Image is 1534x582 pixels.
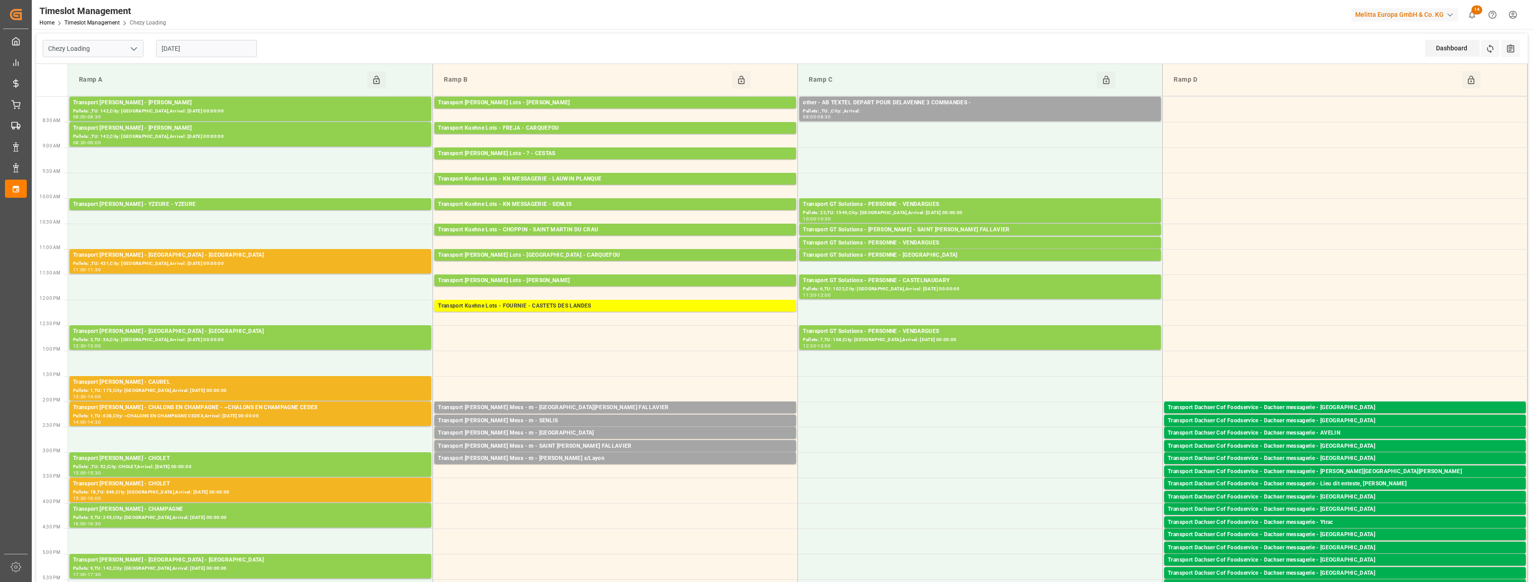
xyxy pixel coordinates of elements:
div: 14:00 [88,395,101,399]
div: - [86,141,88,145]
div: Transport Kuehne Lots - KN MESSAGERIE - SENLIS [438,200,792,209]
div: Pallets: 16,TU: 448,City: CARQUEFOU,Arrival: [DATE] 00:00:00 [438,285,792,293]
span: 3:00 PM [43,448,60,453]
span: 1:00 PM [43,347,60,352]
div: Pallets: 18,TU: 846,City: [GEOGRAPHIC_DATA],Arrival: [DATE] 00:00:00 [73,489,428,496]
div: Pallets: 1,TU: 34,City: [GEOGRAPHIC_DATA],Arrival: [DATE] 00:00:00 [1168,451,1522,459]
a: Timeslot Management [64,20,120,26]
div: Pallets: 6,TU: 112,City: [GEOGRAPHIC_DATA][PERSON_NAME],Arrival: [DATE] 00:00:00 [803,235,1157,242]
span: 5:00 PM [43,550,60,555]
div: 16:00 [73,522,86,526]
span: 11:30 AM [39,270,60,275]
div: Transport [PERSON_NAME] Lots - [PERSON_NAME] [438,98,792,108]
div: - [86,572,88,577]
div: Pallets: 10,TU: 98,City: [GEOGRAPHIC_DATA],Arrival: [DATE] 00:00:00 [803,260,1157,268]
span: 4:30 PM [43,524,60,529]
div: 17:30 [88,572,101,577]
div: 13:00 [88,344,101,348]
div: Transport Kuehne Lots - CHOPPIN - SAINT MARTIN DU CRAU [438,225,792,235]
div: Transport Dachser Cof Foodservice - Dachser messagerie - Ytrac [1168,518,1522,527]
div: - [86,344,88,348]
span: 12:00 PM [39,296,60,301]
div: Pallets: 1,TU: 18,City: [GEOGRAPHIC_DATA],Arrival: [DATE] 00:00:00 [1168,438,1522,445]
div: Pallets: 3,TU: 56,City: CASTETS DES [PERSON_NAME],Arrival: [DATE] 00:00:00 [438,311,792,318]
div: Pallets: ,TU: 52,City: CHOLET,Arrival: [DATE] 00:00:00 [73,463,428,471]
span: 8:30 AM [43,118,60,123]
div: Transport Dachser Cof Foodservice - Dachser messagerie - [GEOGRAPHIC_DATA] [1168,416,1522,425]
div: 08:30 [88,115,101,119]
span: 9:30 AM [43,169,60,174]
div: Pallets: 4,TU: 308,City: [GEOGRAPHIC_DATA],Arrival: [DATE] 00:00:00 [803,248,1157,255]
div: 14:30 [88,420,101,424]
div: Transport [PERSON_NAME] Mess - m - SENLIS [438,416,792,425]
div: - [86,496,88,500]
div: Melitta Europa GmbH & Co. KG [1352,8,1458,21]
span: 9:00 AM [43,143,60,148]
div: Transport GT Solutions - PERSONNE - VENDARGUES [803,327,1157,336]
div: Pallets: 3,TU: 56,City: [GEOGRAPHIC_DATA],Arrival: [DATE] 00:00:00 [73,336,428,344]
span: 14 [1471,5,1482,15]
div: Timeslot Management [39,4,166,18]
div: 12:30 [803,344,816,348]
div: Pallets: 2,TU: 101,City: [GEOGRAPHIC_DATA],Arrival: [DATE] 00:00:00 [438,108,792,115]
div: Dashboard [1425,40,1480,57]
div: Transport GT Solutions - PERSONNE - VENDARGUES [803,239,1157,248]
div: Pallets: 1,TU: 815,City: [GEOGRAPHIC_DATA][PERSON_NAME],Arrival: [DATE] 00:00:00 [438,235,792,242]
div: 12:00 [817,293,831,297]
div: Transport GT Solutions - [PERSON_NAME] - SAINT [PERSON_NAME] FALLAVIER [803,225,1157,235]
span: 12:30 PM [39,321,60,326]
div: Transport Dachser Cof Foodservice - Dachser messagerie - AVELIN [1168,429,1522,438]
div: 16:00 [88,496,101,500]
div: - [816,293,817,297]
div: Transport Kuehne Lots - KN MESSAGERIE - LAUWIN PLANQUE [438,175,792,184]
div: 11:30 [803,293,816,297]
div: Transport Dachser Cof Foodservice - Dachser messagerie - [GEOGRAPHIC_DATA] [1168,442,1522,451]
div: Pallets: 12,TU: 1014,City: CARQUEFOU,Arrival: [DATE] 00:00:00 [438,133,792,141]
button: open menu [127,42,140,56]
div: Pallets: ,TU: 136,City: LAUWIN PLANQUE,Arrival: [DATE] 00:00:00 [438,184,792,191]
div: Pallets: 5,TU: 245,City: [GEOGRAPHIC_DATA],Arrival: [DATE] 00:00:00 [73,514,428,522]
div: Pallets: 2,TU: ,City: [GEOGRAPHIC_DATA],Arrival: [DATE] 00:00:00 [1168,565,1522,572]
div: Transport GT Solutions - PERSONNE - [GEOGRAPHIC_DATA] [803,251,1157,260]
div: other - AB TEXTEL DEPART POUR DELAVENNE 3 COMMANDES - [803,98,1157,108]
div: Pallets: ,TU: 142,City: [GEOGRAPHIC_DATA],Arrival: [DATE] 00:00:00 [73,108,428,115]
div: Transport Dachser Cof Foodservice - Dachser messagerie - [GEOGRAPHIC_DATA] [1168,543,1522,553]
div: Pallets: 23,TU: 1549,City: [GEOGRAPHIC_DATA],Arrival: [DATE] 00:00:00 [803,209,1157,217]
div: 15:00 [73,471,86,475]
div: Transport Dachser Cof Foodservice - Dachser messagerie - [PERSON_NAME][GEOGRAPHIC_DATA][PERSON_NAME] [1168,467,1522,476]
div: Transport Dachser Cof Foodservice - Dachser messagerie - Lieu dit enteste, [PERSON_NAME] [1168,479,1522,489]
div: Ramp B [440,71,732,88]
div: Transport Dachser Cof Foodservice - Dachser messagerie - [GEOGRAPHIC_DATA] [1168,505,1522,514]
div: - [816,217,817,221]
div: Transport [PERSON_NAME] - [PERSON_NAME] [73,98,428,108]
div: 08:00 [803,115,816,119]
div: - [86,268,88,272]
div: Transport [PERSON_NAME] - CAUREL [73,378,428,387]
div: Pallets: ,TU: 431,City: [GEOGRAPHIC_DATA],Arrival: [DATE] 00:00:00 [73,260,428,268]
div: 11:00 [73,268,86,272]
div: 13:30 [73,395,86,399]
div: Pallets: 1,TU: 242,City: [GEOGRAPHIC_DATA],Arrival: [DATE] 00:00:00 [438,158,792,166]
div: Transport Dachser Cof Foodservice - Dachser messagerie - [GEOGRAPHIC_DATA] [1168,569,1522,578]
button: Help Center [1482,5,1503,25]
div: Transport [PERSON_NAME] - CHALONS EN CHAMPAGNE - ~CHALONS EN CHAMPAGNE CEDEX [73,403,428,412]
div: Transport [PERSON_NAME] - [GEOGRAPHIC_DATA] - [GEOGRAPHIC_DATA] [73,556,428,565]
div: 16:30 [88,522,101,526]
div: Pallets: ,TU: 91,City: [GEOGRAPHIC_DATA],Arrival: [DATE] 00:00:00 [1168,425,1522,433]
div: Transport [PERSON_NAME] Lots - [GEOGRAPHIC_DATA] - CARQUEFOU [438,251,792,260]
div: Pallets: 9,TU: 142,City: [GEOGRAPHIC_DATA],Arrival: [DATE] 00:00:00 [73,565,428,572]
button: show 14 new notifications [1462,5,1482,25]
span: 10:30 AM [39,220,60,225]
div: Pallets: 1,TU: 173,City: [GEOGRAPHIC_DATA],Arrival: [DATE] 00:00:00 [73,387,428,395]
div: - [816,344,817,348]
div: Pallets: ,TU: 49,City: [GEOGRAPHIC_DATA],Arrival: [DATE] 00:00:00 [1168,553,1522,560]
div: Transport [PERSON_NAME] Lots - [PERSON_NAME] [438,276,792,285]
div: 11:30 [88,268,101,272]
div: - [86,522,88,526]
div: Transport GT Solutions - PERSONNE - CASTELNAUDARY [803,276,1157,285]
button: Melitta Europa GmbH & Co. KG [1352,6,1462,23]
div: Pallets: 2,TU: 38,City: [GEOGRAPHIC_DATA],Arrival: [DATE] 00:00:00 [1168,463,1522,471]
div: 13:00 [817,344,831,348]
div: Transport [PERSON_NAME] Mess - m - [PERSON_NAME] s/Layon [438,454,792,463]
div: 14:00 [73,420,86,424]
